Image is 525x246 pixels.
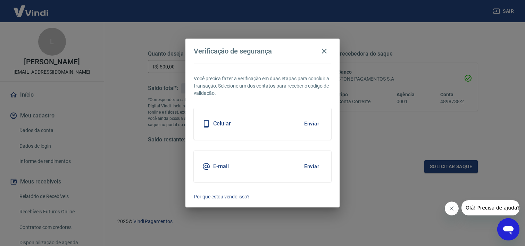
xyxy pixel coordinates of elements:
button: Enviar [300,116,323,131]
iframe: Close message [445,202,459,215]
a: Por que estou vendo isso? [194,193,331,200]
p: Você precisa fazer a verificação em duas etapas para concluir a transação. Selecione um dos conta... [194,75,331,97]
iframe: Message from company [461,200,519,215]
iframe: Button to launch messaging window [497,218,519,240]
h4: Verificação de segurança [194,47,272,55]
h5: E-mail [213,163,229,170]
h5: Celular [213,120,231,127]
span: Olá! Precisa de ajuda? [4,5,58,10]
button: Enviar [300,159,323,174]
